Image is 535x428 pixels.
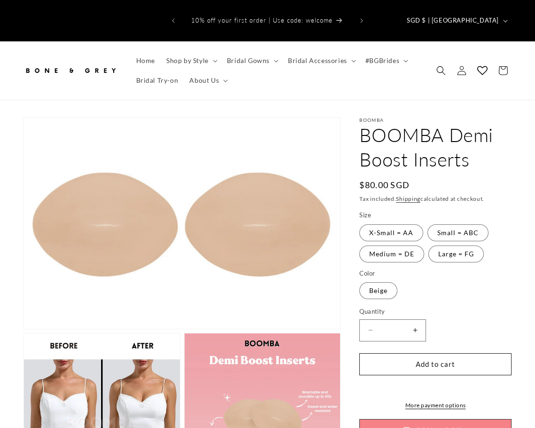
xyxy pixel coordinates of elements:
[359,123,512,172] h1: BOOMBA Demi Boost Inserts
[359,282,397,299] label: Beige
[282,51,360,71] summary: Bridal Accessories
[359,353,512,375] button: Add to cart
[288,56,347,65] span: Bridal Accessories
[428,246,484,262] label: Large = FG
[131,71,184,90] a: Bridal Try-on
[161,51,221,71] summary: Shop by Style
[227,56,270,65] span: Bridal Gowns
[163,12,184,30] button: Previous announcement
[359,179,410,191] span: $80.00 SGD
[359,401,512,410] a: More payment options
[136,56,155,65] span: Home
[136,76,178,85] span: Bridal Try-on
[359,211,372,220] legend: Size
[407,16,499,25] span: SGD $ | [GEOGRAPHIC_DATA]
[431,60,451,81] summary: Search
[221,51,282,71] summary: Bridal Gowns
[166,56,209,65] span: Shop by Style
[359,224,423,241] label: X-Small = AA
[360,51,412,71] summary: #BGBrides
[131,51,161,71] a: Home
[359,269,376,278] legend: Color
[396,195,420,202] a: Shipping
[184,71,232,90] summary: About Us
[20,56,121,84] a: Bone and Grey Bridal
[427,224,488,241] label: Small = ABC
[351,12,372,30] button: Next announcement
[365,56,399,65] span: #BGBrides
[191,16,333,24] span: 10% off your first order | Use code: welcome
[359,246,424,262] label: Medium = DE
[359,194,512,204] div: Tax included. calculated at checkout.
[23,60,117,81] img: Bone and Grey Bridal
[401,12,512,30] button: SGD $ | [GEOGRAPHIC_DATA]
[359,117,512,123] p: BOOMBA
[189,76,219,85] span: About Us
[359,307,512,317] label: Quantity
